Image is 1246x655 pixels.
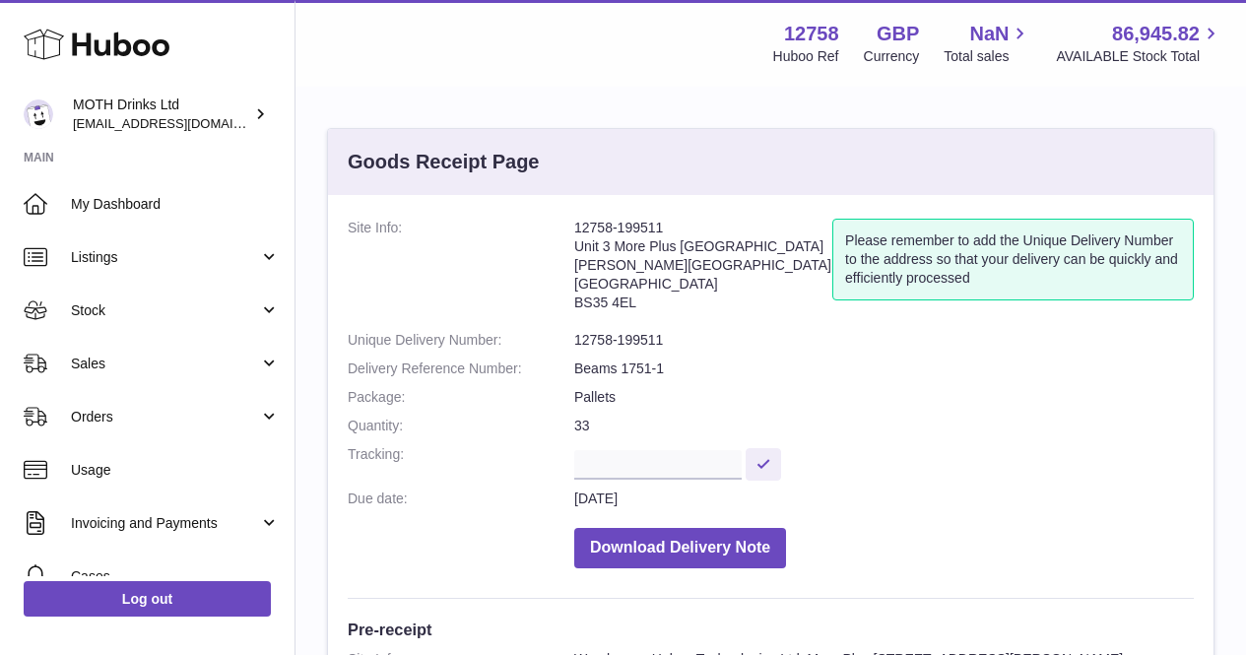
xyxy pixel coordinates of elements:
span: Total sales [944,47,1031,66]
span: Sales [71,355,259,373]
span: Usage [71,461,280,480]
address: 12758-199511 Unit 3 More Plus [GEOGRAPHIC_DATA] [PERSON_NAME][GEOGRAPHIC_DATA] [GEOGRAPHIC_DATA] ... [574,219,832,321]
dd: [DATE] [574,490,1194,508]
dt: Unique Delivery Number: [348,331,574,350]
div: Currency [864,47,920,66]
dd: 33 [574,417,1194,435]
span: NaN [969,21,1009,47]
a: NaN Total sales [944,21,1031,66]
span: 86,945.82 [1112,21,1200,47]
dt: Due date: [348,490,574,508]
button: Download Delivery Note [574,528,786,568]
dt: Package: [348,388,574,407]
span: Invoicing and Payments [71,514,259,533]
span: Listings [71,248,259,267]
h3: Pre-receipt [348,619,1194,640]
span: AVAILABLE Stock Total [1056,47,1222,66]
strong: 12758 [784,21,839,47]
div: Please remember to add the Unique Delivery Number to the address so that your delivery can be qui... [832,219,1194,300]
dt: Site Info: [348,219,574,321]
img: orders@mothdrinks.com [24,99,53,129]
span: Cases [71,567,280,586]
a: 86,945.82 AVAILABLE Stock Total [1056,21,1222,66]
strong: GBP [877,21,919,47]
h3: Goods Receipt Page [348,149,540,175]
dd: Pallets [574,388,1194,407]
span: My Dashboard [71,195,280,214]
dt: Quantity: [348,417,574,435]
span: Orders [71,408,259,426]
dt: Tracking: [348,445,574,480]
dd: Beams 1751-1 [574,360,1194,378]
dd: 12758-199511 [574,331,1194,350]
div: MOTH Drinks Ltd [73,96,250,133]
span: Stock [71,301,259,320]
a: Log out [24,581,271,617]
dt: Delivery Reference Number: [348,360,574,378]
div: Huboo Ref [773,47,839,66]
span: [EMAIL_ADDRESS][DOMAIN_NAME] [73,115,290,131]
